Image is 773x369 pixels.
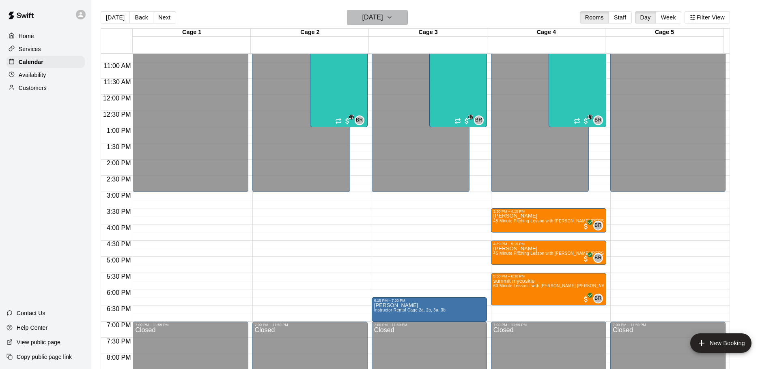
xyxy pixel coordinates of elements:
[596,294,603,303] span: Billy Jack Ryan
[6,43,85,55] a: Services
[251,29,369,36] div: Cage 2
[594,116,601,124] span: BR
[105,338,133,345] span: 7:30 PM
[635,11,656,23] button: Day
[349,115,354,119] span: 17
[135,323,245,327] div: 7:00 PM – 11:59 PM
[491,273,606,305] div: 5:30 PM – 6:30 PM: summit mycoskie
[493,284,612,288] span: 60 Minute Lesson - with [PERSON_NAME] [PERSON_NAME]
[255,323,365,327] div: 7:00 PM – 11:59 PM
[6,82,85,94] a: Customers
[594,294,601,303] span: BR
[580,11,609,23] button: Rooms
[6,56,85,68] a: Calendar
[582,295,590,303] span: All customers have paid
[105,192,133,199] span: 3:00 PM
[582,255,590,263] span: All customers have paid
[356,116,363,124] span: BR
[153,11,176,23] button: Next
[105,224,133,231] span: 4:00 PM
[609,11,632,23] button: Staff
[605,29,723,36] div: Cage 5
[594,254,601,262] span: BR
[105,176,133,183] span: 2:30 PM
[493,251,626,256] span: 45 Minute Pitching Lesson with [PERSON_NAME] [PERSON_NAME]
[685,11,730,23] button: Filter View
[372,297,487,322] div: 6:15 PM – 7:00 PM: Mackie Lesson
[105,208,133,215] span: 3:30 PM
[355,115,364,125] div: Billy Jack Ryan
[105,354,133,361] span: 8:00 PM
[593,253,603,263] div: Billy Jack Ryan
[362,12,383,23] h6: [DATE]
[493,209,604,213] div: 3:30 PM – 4:15 PM
[596,253,603,263] span: Billy Jack Ryan
[105,322,133,328] span: 7:00 PM
[468,115,473,119] span: 17
[101,62,133,69] span: 11:00 AM
[493,219,626,223] span: 45 Minute Pitching Lesson with [PERSON_NAME] [PERSON_NAME]
[17,353,72,361] p: Copy public page link
[105,257,133,264] span: 5:00 PM
[369,29,487,36] div: Cage 3
[19,32,34,40] p: Home
[493,242,604,246] div: 4:30 PM – 5:15 PM
[593,221,603,230] div: Billy Jack Ryan
[17,309,45,317] p: Contact Us
[593,115,603,125] div: Billy Jack Ryan
[19,58,43,66] p: Calendar
[475,116,482,124] span: BR
[491,241,606,265] div: 4:30 PM – 5:15 PM: Sean Saghezchi
[493,323,604,327] div: 7:00 PM – 11:59 PM
[101,79,133,85] span: 11:30 AM
[17,324,47,332] p: Help Center
[596,115,603,125] span: Billy Jack Ryan
[105,289,133,296] span: 6:00 PM
[101,111,133,118] span: 12:30 PM
[19,45,41,53] p: Services
[105,241,133,247] span: 4:30 PM
[358,115,364,125] span: Billy Jack Ryan
[613,323,723,327] div: 7:00 PM – 11:59 PM
[574,118,580,124] span: Recurring event
[6,30,85,42] a: Home
[690,333,751,353] button: add
[374,299,484,303] div: 6:15 PM – 7:00 PM
[593,294,603,303] div: Billy Jack Ryan
[347,10,408,25] button: [DATE]
[105,127,133,134] span: 1:00 PM
[19,84,47,92] p: Customers
[582,222,590,230] span: All customers have paid
[487,29,605,36] div: Cage 4
[335,118,342,124] span: Recurring event
[454,118,461,124] span: Recurring event
[105,160,133,166] span: 2:00 PM
[105,273,133,280] span: 5:30 PM
[656,11,681,23] button: Week
[477,115,484,125] span: Billy Jack Ryan
[101,11,130,23] button: [DATE]
[105,305,133,312] span: 6:30 PM
[101,95,133,102] span: 12:00 PM
[17,338,60,346] p: View public page
[19,71,46,79] p: Availability
[588,115,592,119] span: 17
[463,117,471,125] span: 17 / 19 customers have paid
[374,323,484,327] div: 7:00 PM – 11:59 PM
[343,117,351,125] span: 17 / 19 customers have paid
[133,29,251,36] div: Cage 1
[6,69,85,81] a: Availability
[582,117,590,125] span: 17 / 19 customers have paid
[105,143,133,150] span: 1:30 PM
[474,115,484,125] div: Billy Jack Ryan
[596,221,603,230] span: Billy Jack Ryan
[493,274,604,278] div: 5:30 PM – 6:30 PM
[594,222,601,230] span: BR
[491,208,606,232] div: 3:30 PM – 4:15 PM: Cameron Saghezchi
[374,308,446,312] span: Instructor Rental Cage 2a, 2b, 3a, 3b
[129,11,153,23] button: Back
